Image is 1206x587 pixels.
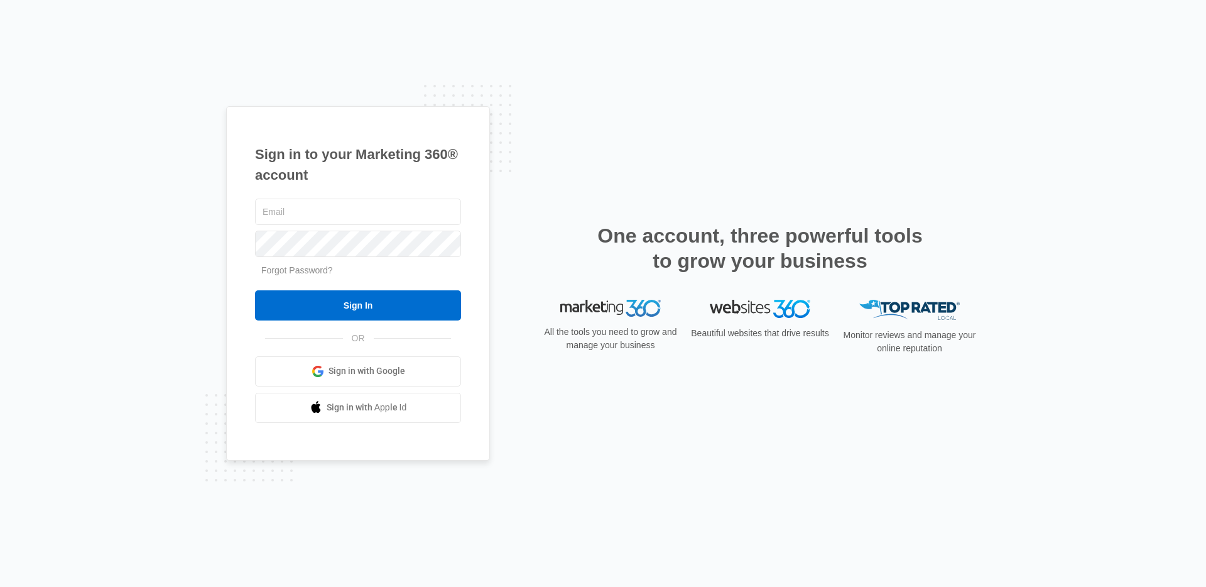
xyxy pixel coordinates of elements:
[710,300,810,318] img: Websites 360
[329,365,405,378] span: Sign in with Google
[255,356,461,387] a: Sign in with Google
[255,144,461,185] h1: Sign in to your Marketing 360® account
[540,326,681,352] p: All the tools you need to grow and manage your business
[327,401,407,414] span: Sign in with Apple Id
[255,290,461,321] input: Sign In
[594,223,926,273] h2: One account, three powerful tools to grow your business
[255,393,461,423] a: Sign in with Apple Id
[839,329,980,355] p: Monitor reviews and manage your online reputation
[261,265,333,275] a: Forgot Password?
[255,199,461,225] input: Email
[343,332,374,345] span: OR
[859,300,960,321] img: Top Rated Local
[690,327,830,340] p: Beautiful websites that drive results
[560,300,661,317] img: Marketing 360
